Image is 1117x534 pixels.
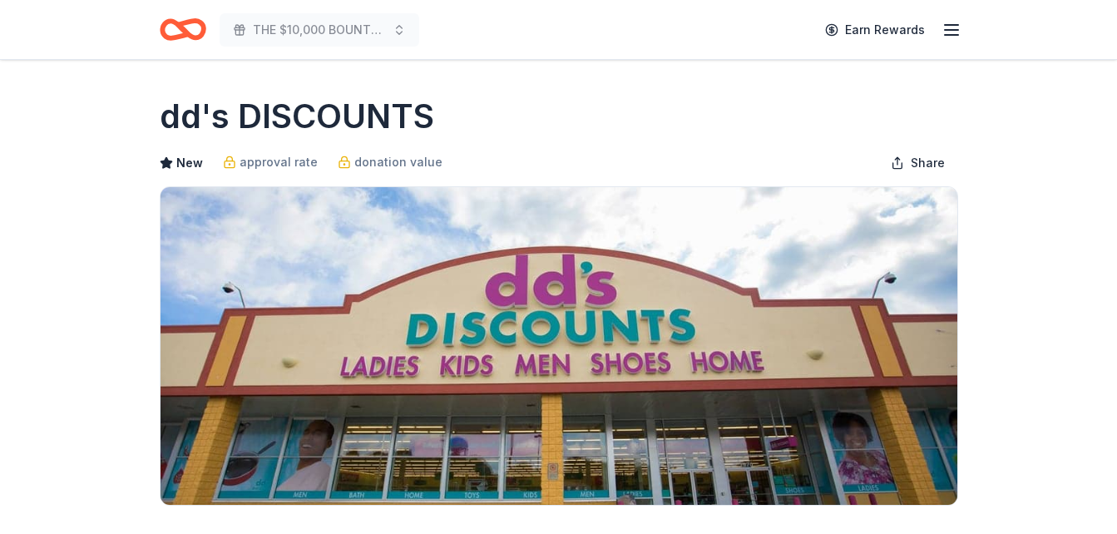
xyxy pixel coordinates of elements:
span: New [176,153,203,173]
span: donation value [354,152,442,172]
button: THE $10,000 BOUNTY ON MY TRUCK [220,13,419,47]
a: Earn Rewards [815,15,935,45]
span: THE $10,000 BOUNTY ON MY TRUCK [253,20,386,40]
span: approval rate [240,152,318,172]
a: donation value [338,152,442,172]
img: Image for dd's DISCOUNTS [161,187,957,505]
h1: dd's DISCOUNTS [160,93,434,140]
a: Home [160,10,206,49]
span: Share [911,153,945,173]
button: Share [877,146,958,180]
a: approval rate [223,152,318,172]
